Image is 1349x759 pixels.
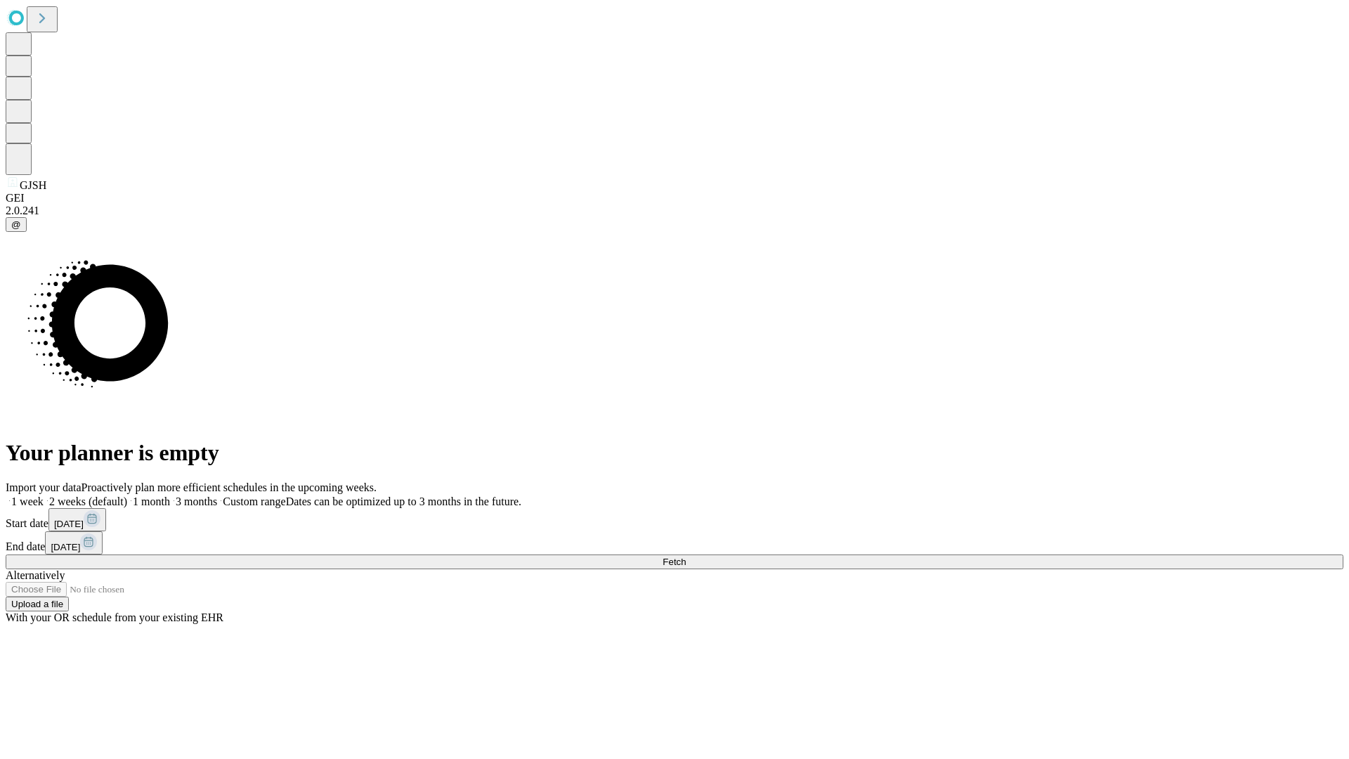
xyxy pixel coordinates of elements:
button: [DATE] [48,508,106,531]
div: Start date [6,508,1343,531]
span: 2 weeks (default) [49,495,127,507]
button: [DATE] [45,531,103,554]
span: [DATE] [54,519,84,529]
span: Dates can be optimized up to 3 months in the future. [286,495,521,507]
span: Fetch [663,557,686,567]
h1: Your planner is empty [6,440,1343,466]
span: 3 months [176,495,217,507]
button: Upload a file [6,597,69,611]
div: GEI [6,192,1343,205]
span: Alternatively [6,569,65,581]
span: @ [11,219,21,230]
span: GJSH [20,179,46,191]
span: 1 week [11,495,44,507]
span: [DATE] [51,542,80,552]
span: 1 month [133,495,170,507]
span: Proactively plan more efficient schedules in the upcoming weeks. [82,481,377,493]
span: Custom range [223,495,285,507]
div: End date [6,531,1343,554]
span: Import your data [6,481,82,493]
button: @ [6,217,27,232]
button: Fetch [6,554,1343,569]
div: 2.0.241 [6,205,1343,217]
span: With your OR schedule from your existing EHR [6,611,223,623]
